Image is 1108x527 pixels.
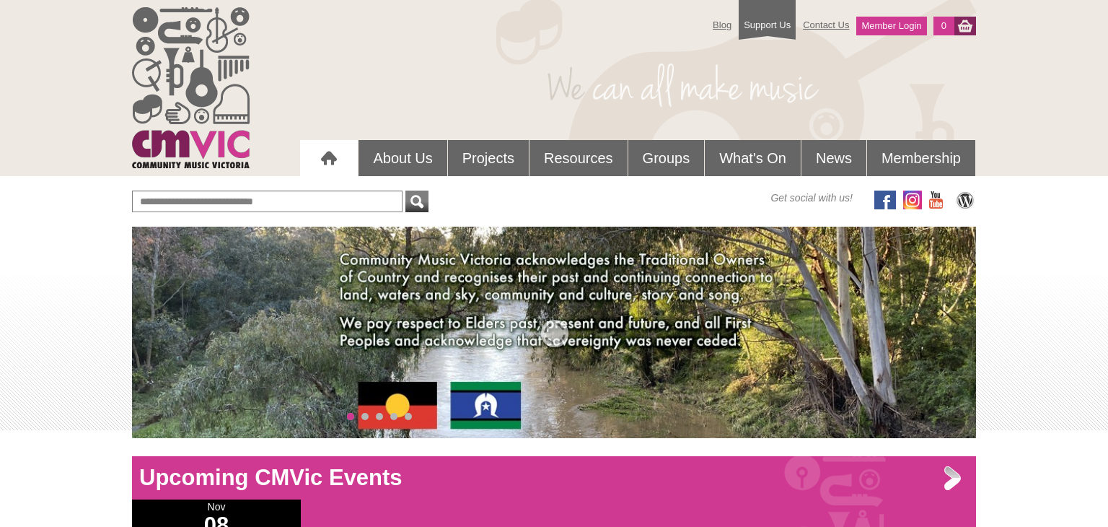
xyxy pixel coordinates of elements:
a: Membership [867,140,975,176]
h1: Upcoming CMVic Events [132,463,976,492]
a: Groups [628,140,705,176]
a: 0 [933,17,954,35]
span: Get social with us! [770,191,853,205]
a: Blog [705,12,739,38]
img: icon-instagram.png [903,191,922,209]
a: News [801,140,866,176]
a: About Us [359,140,447,176]
img: CMVic Blog [954,191,976,209]
a: Resources [529,140,628,176]
img: cmvic_logo.png [132,7,250,168]
a: Contact Us [796,12,856,38]
a: Member Login [856,17,926,35]
a: Projects [448,140,529,176]
a: What's On [705,140,801,176]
